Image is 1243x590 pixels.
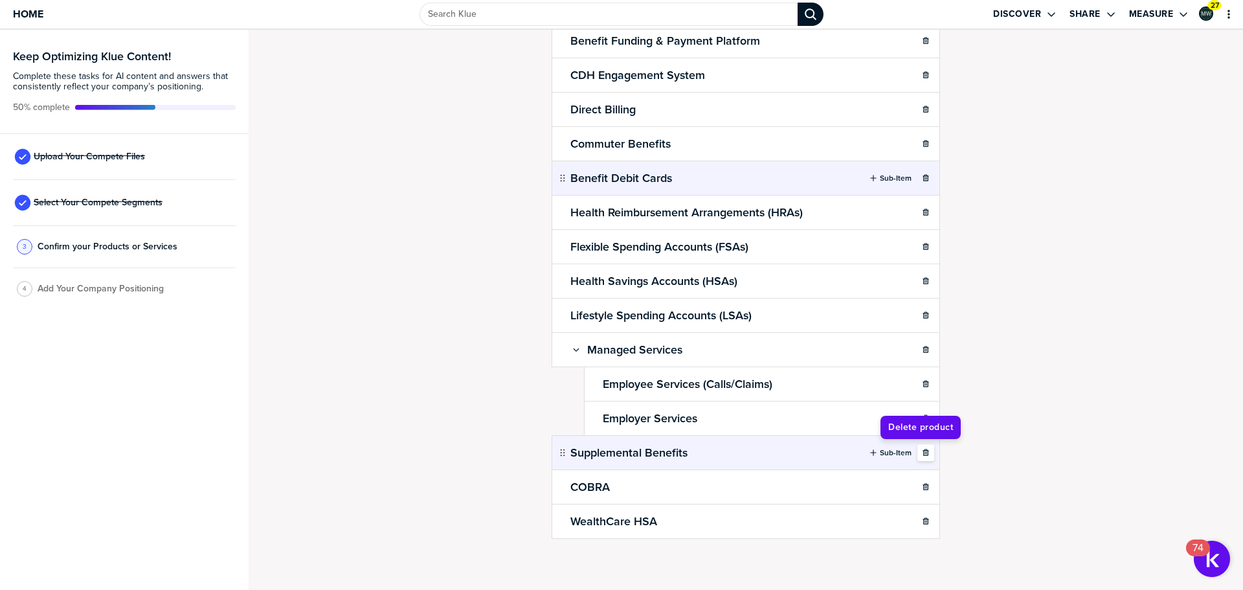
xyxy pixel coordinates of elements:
[1069,8,1101,20] label: Share
[1129,8,1174,20] label: Measure
[552,504,940,539] li: WealthCare HSA
[600,409,700,427] h2: Employer Services
[552,332,940,367] li: Managed Services
[568,203,805,221] h2: Health Reimbursement Arrangements (HRAs)
[568,66,708,84] h2: CDH Engagement System
[552,195,940,230] li: Health Reimbursement Arrangements (HRAs)
[1198,5,1215,22] a: Edit Profile
[585,341,685,359] h2: Managed Services
[568,238,751,256] h2: Flexible Spending Accounts (FSAs)
[552,229,940,264] li: Flexible Spending Accounts (FSAs)
[1211,1,1219,10] span: 27
[34,198,162,208] span: Select Your Compete Segments
[552,367,940,402] li: Employee Services (Calls/Claims)
[864,444,917,461] button: Sub-Item
[568,100,638,119] h2: Direct Billing
[23,284,27,293] span: 4
[1194,541,1230,577] button: Open Resource Center, 74 new notifications
[552,401,940,436] li: Employer Services
[552,264,940,299] li: Health Savings Accounts (HSAs)
[1200,8,1212,19] img: 3e8bbc6e089c641477634fc431e84d57-sml.png
[568,135,673,153] h2: Commuter Benefits
[888,421,953,434] span: Delete product
[568,169,675,187] h2: Benefit Debit Cards
[798,3,823,26] div: Search Klue
[880,448,912,458] label: Sub-Item
[568,478,612,496] h2: COBRA
[38,284,164,294] span: Add Your Company Positioning
[552,470,940,505] li: COBRA
[568,32,763,50] h2: Benefit Funding & Payment Platform
[13,71,236,92] span: Complete these tasks for AI content and answers that consistently reflect your company’s position...
[13,102,70,113] span: Active
[420,3,798,26] input: Search Klue
[23,242,27,251] span: 3
[552,298,940,333] li: Lifestyle Spending Accounts (LSAs)
[34,152,145,162] span: Upload Your Compete Files
[600,375,775,393] h2: Employee Services (Calls/Claims)
[568,272,740,290] h2: Health Savings Accounts (HSAs)
[552,435,940,470] li: Supplemental BenefitsSub-Item
[880,173,912,183] label: Sub-Item
[1199,6,1213,21] div: Madison Welch
[552,126,940,161] li: Commuter Benefits
[38,242,177,252] span: Confirm your Products or Services
[552,58,940,93] li: CDH Engagement System
[13,8,43,19] span: Home
[13,51,236,62] h3: Keep Optimizing Klue Content!
[568,444,690,462] h2: Supplemental Benefits
[552,161,940,196] li: Benefit Debit CardsSub-Item
[993,8,1041,20] label: Discover
[568,512,660,530] h2: WealthCare HSA
[568,306,754,324] h2: Lifestyle Spending Accounts (LSAs)
[552,92,940,127] li: Direct Billing
[1193,548,1204,565] div: 74
[552,23,940,58] li: Benefit Funding & Payment Platform
[864,170,917,187] button: Sub-Item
